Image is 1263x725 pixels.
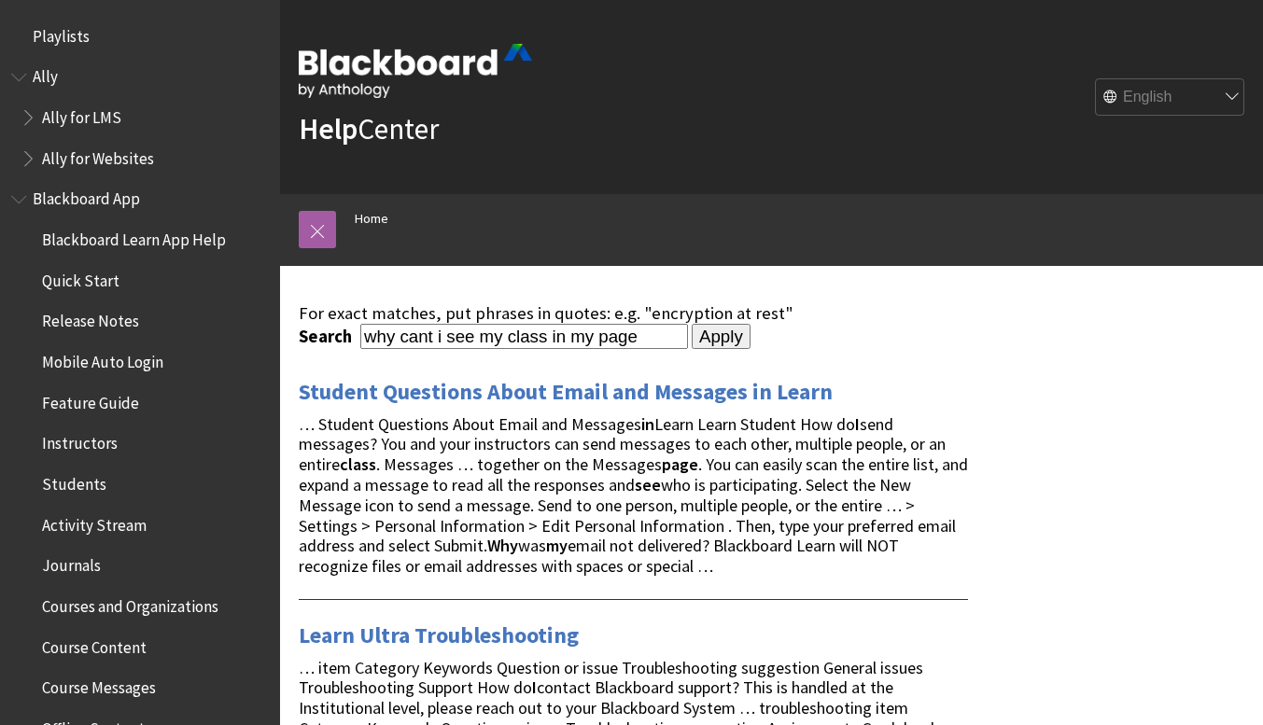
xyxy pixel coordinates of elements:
a: HelpCenter [299,110,439,147]
span: Release Notes [42,306,139,331]
strong: I [532,676,537,698]
span: Feature Guide [42,387,139,412]
span: Course Content [42,632,147,657]
strong: my [546,535,568,556]
span: Ally for Websites [42,143,154,168]
nav: Book outline for Playlists [11,21,269,52]
div: For exact matches, put phrases in quotes: e.g. "encryption at rest" [299,303,968,324]
strong: page [662,453,698,475]
span: Playlists [33,21,90,46]
img: Blackboard by Anthology [299,44,532,98]
strong: class [340,453,376,475]
span: Course Messages [42,673,156,698]
strong: Help [299,110,358,147]
span: Journals [42,551,101,576]
span: … Student Questions About Email and Messages Learn Learn Student How do send messages? You and yo... [299,413,968,577]
span: Mobile Auto Login [42,346,163,371]
label: Search [299,326,357,347]
span: Blackboard Learn App Help [42,224,226,249]
span: Quick Start [42,265,119,290]
span: Ally [33,62,58,87]
input: Apply [692,324,751,350]
span: Ally for LMS [42,102,121,127]
span: Instructors [42,428,118,453]
nav: Book outline for Anthology Ally Help [11,62,269,174]
span: Students [42,468,106,494]
strong: I [855,413,860,435]
a: Home [355,207,388,230]
a: Student Questions About Email and Messages in Learn [299,377,833,407]
strong: see [635,474,661,495]
span: Courses and Organizations [42,591,218,616]
span: Blackboard App [33,184,140,209]
a: Learn Ultra Troubleshooting [299,620,579,650]
strong: in [641,413,654,435]
span: Activity Stream [42,509,147,535]
strong: Why [487,535,518,556]
select: Site Language Selector [1096,79,1245,117]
